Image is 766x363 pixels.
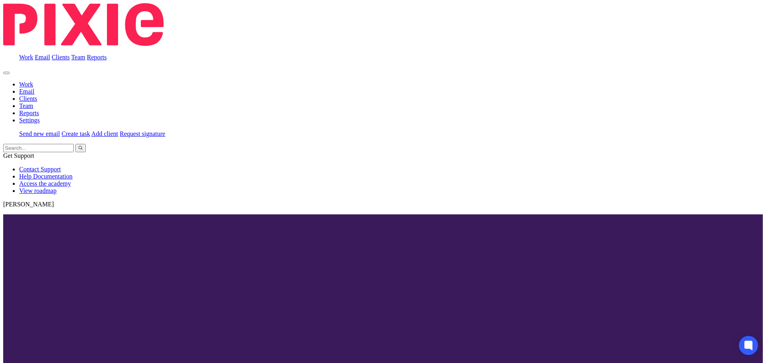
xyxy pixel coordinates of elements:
[19,187,57,194] a: View roadmap
[19,81,33,88] a: Work
[19,180,71,187] a: Access the academy
[19,110,39,116] a: Reports
[19,117,40,124] a: Settings
[3,144,74,152] input: Search
[3,152,34,159] span: Get Support
[51,54,69,61] a: Clients
[3,3,164,46] img: Pixie
[19,130,60,137] a: Send new email
[120,130,165,137] a: Request signature
[87,54,107,61] a: Reports
[19,54,33,61] a: Work
[19,173,73,180] a: Help Documentation
[75,144,86,152] button: Search
[35,54,50,61] a: Email
[19,166,61,173] a: Contact Support
[71,54,85,61] a: Team
[19,102,33,109] a: Team
[19,95,37,102] a: Clients
[19,88,34,95] a: Email
[3,201,763,208] p: [PERSON_NAME]
[91,130,118,137] a: Add client
[61,130,90,137] a: Create task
